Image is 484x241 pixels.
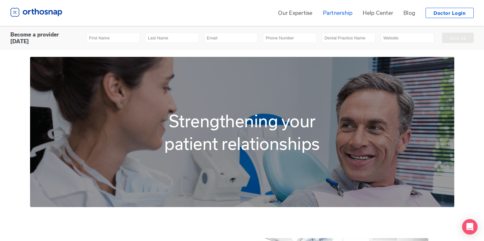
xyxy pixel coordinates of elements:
label: Website [381,33,402,43]
input: Email [204,33,258,43]
label: Dental Practice Name [322,33,368,43]
a: Partnership [323,9,353,16]
label: Phone Number [263,33,297,43]
h2: Strengthening your patient relationships [164,110,320,155]
input: First Name [86,33,140,43]
img: logo [10,8,62,17]
a: logo [10,12,62,18]
label: Email [204,33,220,43]
a: Blog [403,9,415,16]
span: Become a provider [DATE] [10,31,79,45]
label: First Name [86,33,113,43]
span: Join us [450,36,466,40]
label: Last Name [145,33,171,43]
div: Open Intercom Messenger [462,219,478,235]
a: Help Center [363,9,393,16]
a: Our Expertise [278,9,312,16]
input: Last Name [145,33,199,43]
button: Doctor Login [425,8,474,18]
span: Doctor Login [434,11,466,15]
input: Website [381,33,434,43]
button: Join us [442,33,474,43]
